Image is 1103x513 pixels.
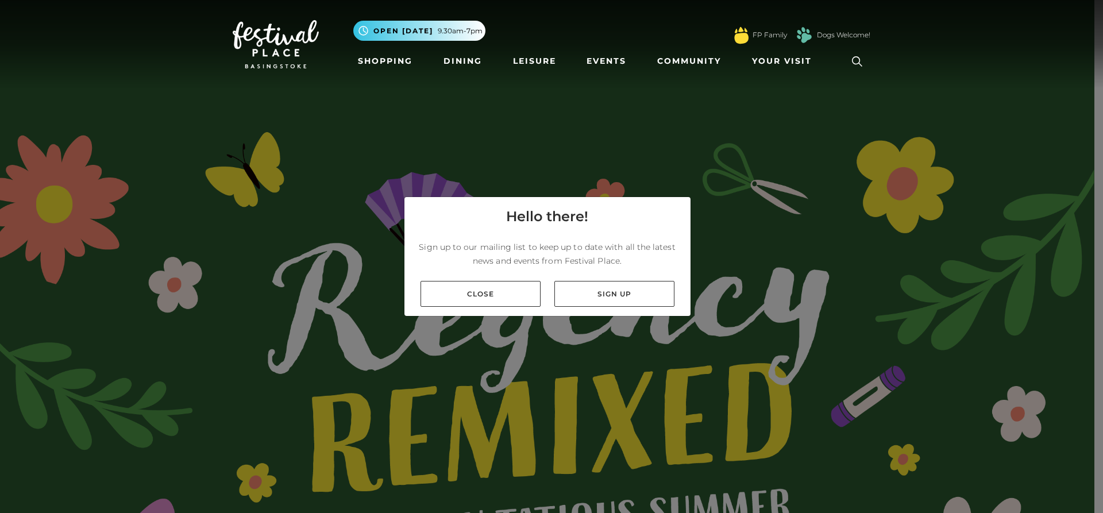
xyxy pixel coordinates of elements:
img: Festival Place Logo [233,20,319,68]
button: Open [DATE] 9.30am-7pm [353,21,485,41]
h4: Hello there! [506,206,588,227]
span: Your Visit [752,55,812,67]
a: Close [421,281,541,307]
a: Shopping [353,51,417,72]
a: FP Family [753,30,787,40]
a: Dining [439,51,487,72]
a: Your Visit [747,51,822,72]
p: Sign up to our mailing list to keep up to date with all the latest news and events from Festival ... [414,240,681,268]
a: Community [653,51,726,72]
a: Sign up [554,281,674,307]
a: Leisure [508,51,561,72]
a: Events [582,51,631,72]
a: Dogs Welcome! [817,30,870,40]
span: 9.30am-7pm [438,26,483,36]
span: Open [DATE] [373,26,433,36]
